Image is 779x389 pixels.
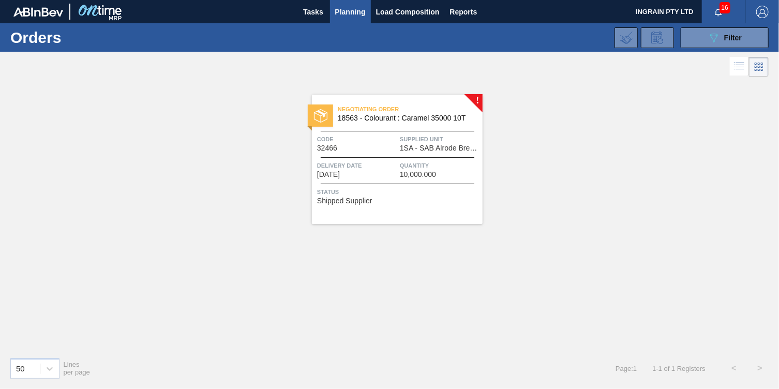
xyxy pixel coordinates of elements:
[681,27,769,48] button: Filter
[296,95,483,224] a: !statusNegotiating Order18563 - Colourant : Caramel 35000 10TCode32466Supplied Unit1SA - SAB Alro...
[747,355,773,381] button: >
[756,6,769,18] img: Logout
[450,6,477,18] span: Reports
[720,2,730,13] span: 16
[730,57,749,77] div: List Vision
[317,187,480,197] span: Status
[338,104,483,114] span: Negotiating Order
[641,27,674,48] div: Order Review Request
[317,134,397,144] span: Code
[317,144,337,152] span: 32466
[400,134,480,144] span: Supplied Unit
[749,57,769,77] div: Card Vision
[724,34,742,42] span: Filter
[721,355,747,381] button: <
[338,114,474,122] span: 18563 - Colourant : Caramel 35000 10T
[400,144,480,152] span: 1SA - SAB Alrode Brewery
[652,365,706,372] span: 1 - 1 of 1 Registers
[376,6,440,18] span: Load Composition
[13,7,63,17] img: TNhmsLtSVTkK8tSr43FrP2fwEKptu5GPRR3wAAAABJRU5ErkJggg==
[16,364,25,373] div: 50
[615,27,638,48] div: Import Order Negotiation
[10,32,158,43] h1: Orders
[64,361,91,376] span: Lines per page
[616,365,637,372] span: Page : 1
[314,109,327,123] img: status
[702,5,735,19] button: Notifications
[317,171,340,178] span: 10/27/2025
[400,160,480,171] span: Quantity
[317,197,372,205] span: Shipped Supplier
[302,6,325,18] span: Tasks
[317,160,397,171] span: Delivery Date
[335,6,366,18] span: Planning
[400,171,436,178] span: 10,000.000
